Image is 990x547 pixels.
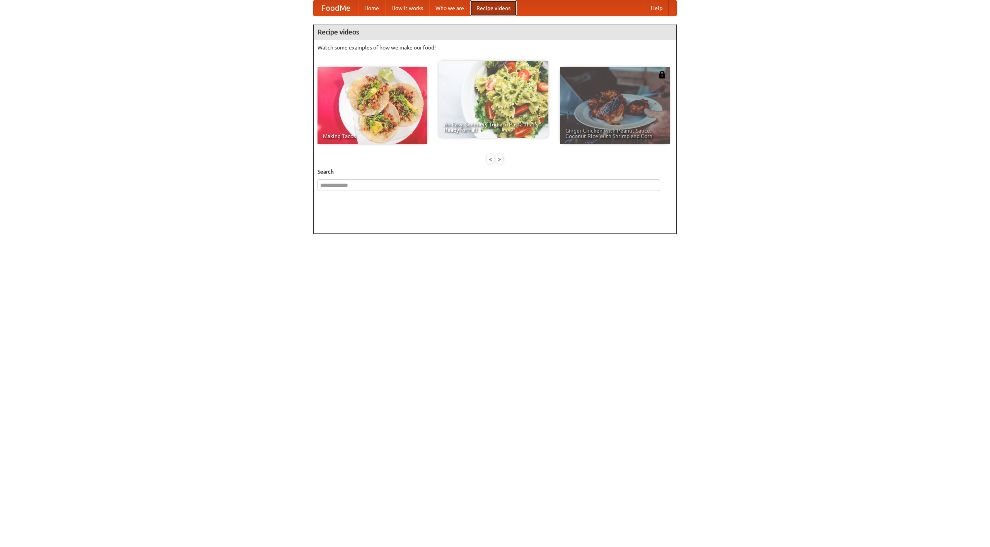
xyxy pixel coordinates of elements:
a: Help [645,0,669,16]
a: FoodMe [314,0,358,16]
a: Making Tacos [317,67,427,144]
a: Who we are [429,0,470,16]
h5: Search [317,168,673,176]
p: Watch some examples of how we make our food! [317,44,673,51]
a: Home [358,0,385,16]
a: Recipe videos [470,0,517,16]
img: 483408.png [658,71,666,78]
span: An Easy, Summery Tomato Pasta That's Ready for Fall [444,122,543,133]
div: « [487,154,494,164]
h4: Recipe videos [314,24,676,40]
span: Making Tacos [323,133,422,139]
div: » [496,154,503,164]
a: How it works [385,0,429,16]
a: An Easy, Summery Tomato Pasta That's Ready for Fall [439,61,548,138]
